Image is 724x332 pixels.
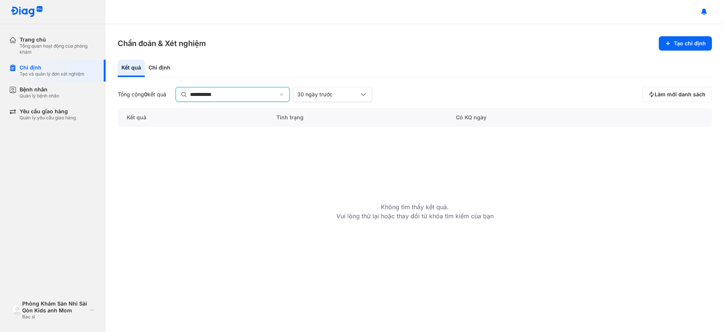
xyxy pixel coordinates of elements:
[20,115,76,121] div: Quản lý yêu cầu giao hàng
[20,86,59,93] div: Bệnh nhân
[447,108,640,127] div: Có KQ ngày
[659,36,712,51] button: Tạo chỉ định
[20,93,59,99] div: Quản lý bệnh nhân
[20,36,97,43] div: Trang chủ
[20,64,84,71] div: Chỉ định
[655,91,706,98] span: Làm mới danh sách
[118,38,206,49] h3: Chẩn đoán & Xét nghiệm
[20,108,76,115] div: Yêu cầu giao hàng
[267,108,447,127] div: Tình trạng
[145,60,174,77] div: Chỉ định
[118,60,145,77] div: Kết quả
[22,300,87,314] div: Phòng Khám Sản Nhi Sài Gòn Kids anh Mom
[118,91,166,98] div: Tổng cộng kết quả
[22,314,87,320] div: Bác sĩ
[11,6,43,18] img: logo
[118,108,267,127] div: Kết quả
[12,305,22,315] img: logo
[20,43,97,55] div: Tổng quan hoạt động của phòng khám
[297,91,359,98] div: 30 ngày trước
[642,87,712,102] button: Làm mới danh sách
[144,91,147,97] span: 0
[336,127,494,221] div: Không tìm thấy kết quả. Vui lòng thử lại hoặc thay đổi từ khóa tìm kiếm của bạn
[20,71,84,77] div: Tạo và quản lý đơn xét nghiệm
